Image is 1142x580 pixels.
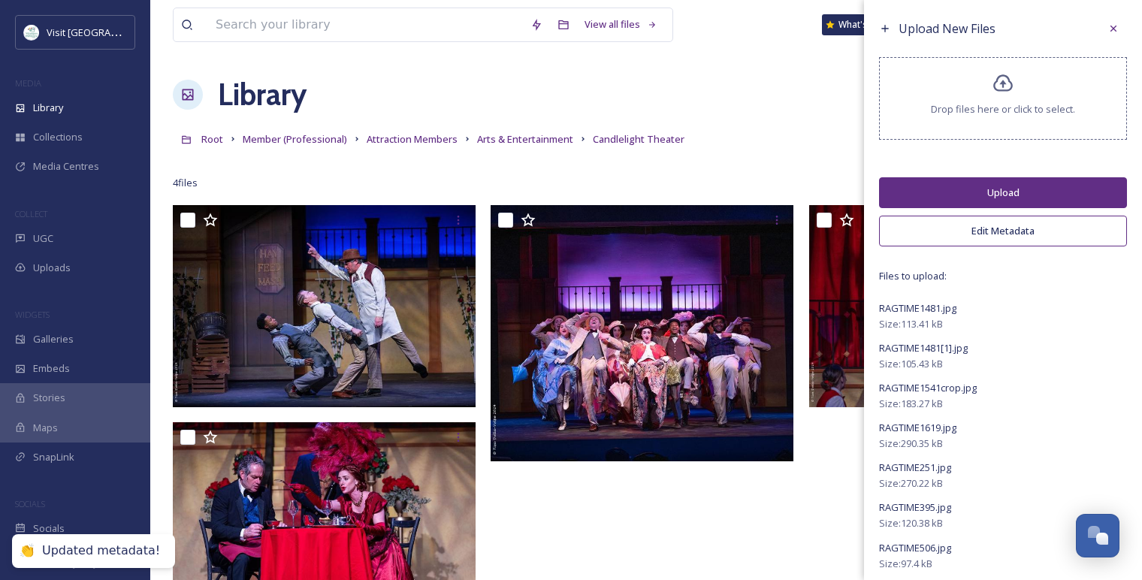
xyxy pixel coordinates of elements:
[879,437,943,451] span: Size: 290.35 kB
[879,317,943,331] span: Size: 113.41 kB
[173,176,198,190] span: 4 file s
[15,309,50,320] span: WIDGETS
[577,10,665,39] a: View all files
[20,543,35,559] div: 👏
[879,357,943,371] span: Size: 105.43 kB
[33,361,70,376] span: Embeds
[879,476,943,491] span: Size: 270.22 kB
[879,516,943,530] span: Size: 120.38 kB
[879,557,932,571] span: Size: 97.4 kB
[243,132,347,146] span: Member (Professional)
[879,541,951,554] span: RAGTIME506.jpg
[47,25,163,39] span: Visit [GEOGRAPHIC_DATA]
[899,20,995,37] span: Upload New Files
[477,130,573,148] a: Arts & Entertainment
[33,421,58,435] span: Maps
[42,543,160,559] div: Updated metadata!
[33,391,65,405] span: Stories
[879,177,1127,208] button: Upload
[593,132,684,146] span: Candlelight Theater
[218,72,307,117] a: Library
[33,332,74,346] span: Galleries
[15,498,45,509] span: SOCIALS
[491,205,793,461] img: Dolly and Co..jpg
[879,397,943,411] span: Size: 183.27 kB
[931,102,1075,116] span: Drop files here or click to select.
[879,461,951,474] span: RAGTIME251.jpg
[593,130,684,148] a: Candlelight Theater
[879,269,1127,283] span: Files to upload:
[879,500,951,514] span: RAGTIME395.jpg
[33,130,83,144] span: Collections
[822,14,897,35] a: What's New
[15,77,41,89] span: MEDIA
[879,301,956,315] span: RAGTIME1481.jpg
[173,205,476,407] img: Barnaby Cornelius Vandergelder.jpg
[879,216,1127,246] button: Edit Metadata
[367,130,458,148] a: Attraction Members
[208,8,523,41] input: Search your library
[879,381,977,394] span: RAGTIME1541crop.jpg
[33,450,74,464] span: SnapLink
[1076,514,1119,557] button: Open Chat
[15,208,47,219] span: COLLECT
[243,130,347,148] a: Member (Professional)
[33,101,63,115] span: Library
[809,205,1112,407] img: Rebecca Schall is Dolly Gallagher Levi.jpg
[201,132,223,146] span: Root
[33,521,65,536] span: Socials
[367,132,458,146] span: Attraction Members
[201,130,223,148] a: Root
[879,421,956,434] span: RAGTIME1619.jpg
[33,231,53,246] span: UGC
[33,261,71,275] span: Uploads
[24,25,39,40] img: download%20%281%29.jpeg
[879,341,968,355] span: RAGTIME1481[1].jpg
[33,159,99,174] span: Media Centres
[477,132,573,146] span: Arts & Entertainment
